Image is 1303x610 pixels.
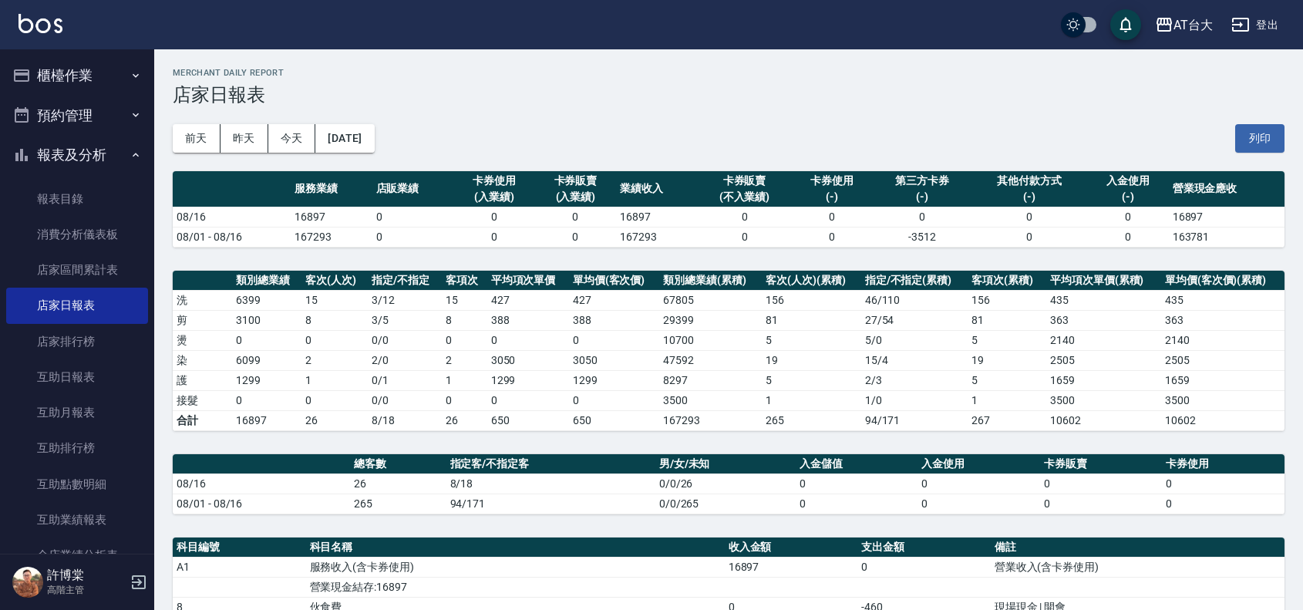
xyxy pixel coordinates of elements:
td: 156 [762,290,861,310]
button: 前天 [173,124,221,153]
td: 08/16 [173,207,291,227]
a: 互助日報表 [6,359,148,395]
td: 0 [569,390,659,410]
h2: Merchant Daily Report [173,68,1284,78]
td: 0 [1162,474,1284,494]
button: 昨天 [221,124,268,153]
td: 8/18 [368,410,442,430]
td: 0/0/265 [655,494,796,514]
th: 業績收入 [616,171,698,207]
td: 0 [442,390,487,410]
th: 服務業績 [291,171,372,207]
td: 435 [1161,290,1284,310]
td: 94/171 [446,494,655,514]
td: 0 / 1 [368,370,442,390]
a: 互助業績報表 [6,502,148,538]
td: 5 [762,330,861,350]
td: 0 [1087,207,1169,227]
td: 0 [698,227,791,247]
a: 互助點數明細 [6,467,148,502]
th: 客次(人次)(累積) [762,271,861,291]
th: 指定/不指定(累積) [861,271,968,291]
td: 剪 [173,310,232,330]
td: 0 [698,207,791,227]
td: 5 [762,370,861,390]
button: 櫃檯作業 [6,56,148,96]
a: 消費分析儀表板 [6,217,148,252]
td: 接髮 [173,390,232,410]
td: 08/01 - 08/16 [173,227,291,247]
div: AT台大 [1173,15,1213,35]
td: 洗 [173,290,232,310]
button: [DATE] [315,124,374,153]
td: 服務收入(含卡券使用) [306,557,725,577]
a: 互助排行榜 [6,430,148,466]
td: 0 / 0 [368,390,442,410]
th: 總客數 [350,454,446,474]
a: 互助月報表 [6,395,148,430]
td: 2 / 0 [368,350,442,370]
td: 0 [232,390,301,410]
td: 0 [1040,494,1162,514]
td: 267 [968,410,1046,430]
h5: 許博棠 [47,568,126,583]
th: 卡券使用 [1162,454,1284,474]
td: 26 [350,474,446,494]
td: 265 [350,494,446,514]
td: 163781 [1169,227,1284,247]
td: 15 [301,290,368,310]
td: 156 [968,290,1046,310]
td: 16897 [232,410,301,430]
a: 店家區間累計表 [6,252,148,288]
td: 8297 [659,370,762,390]
td: 1 / 0 [861,390,968,410]
a: 全店業績分析表 [6,538,148,573]
td: 363 [1046,310,1161,330]
td: 0 [535,207,617,227]
td: 1659 [1161,370,1284,390]
td: 0 [301,330,368,350]
th: 入金儲值 [796,454,917,474]
th: 指定/不指定 [368,271,442,291]
div: (-) [1091,189,1165,205]
td: 3050 [569,350,659,370]
div: 其他付款方式 [975,173,1083,189]
td: 0 [791,207,873,227]
td: 08/16 [173,474,350,494]
div: (入業績) [457,189,531,205]
div: 入金使用 [1091,173,1165,189]
th: 平均項次單價(累積) [1046,271,1161,291]
td: 合計 [173,410,232,430]
td: 2 / 3 [861,370,968,390]
td: 08/01 - 08/16 [173,494,350,514]
td: 0 [857,557,991,577]
td: 0 [487,330,569,350]
th: 類別總業績 [232,271,301,291]
table: a dense table [173,454,1284,514]
td: 15 / 4 [861,350,968,370]
table: a dense table [173,171,1284,248]
td: 10602 [1161,410,1284,430]
button: 登出 [1225,11,1284,39]
td: 1 [968,390,1046,410]
div: 卡券販賣 [702,173,787,189]
td: 0 [535,227,617,247]
td: 1 [762,390,861,410]
td: A1 [173,557,306,577]
a: 店家排行榜 [6,324,148,359]
td: 167293 [291,227,372,247]
td: 16897 [1169,207,1284,227]
th: 收入金額 [725,538,858,558]
td: 167293 [659,410,762,430]
td: 2140 [1046,330,1161,350]
td: 6099 [232,350,301,370]
td: 2 [442,350,487,370]
div: 卡券使用 [457,173,531,189]
td: 363 [1161,310,1284,330]
td: 47592 [659,350,762,370]
td: 16897 [291,207,372,227]
td: 1299 [232,370,301,390]
th: 營業現金應收 [1169,171,1284,207]
div: (-) [795,189,869,205]
td: 16897 [616,207,698,227]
